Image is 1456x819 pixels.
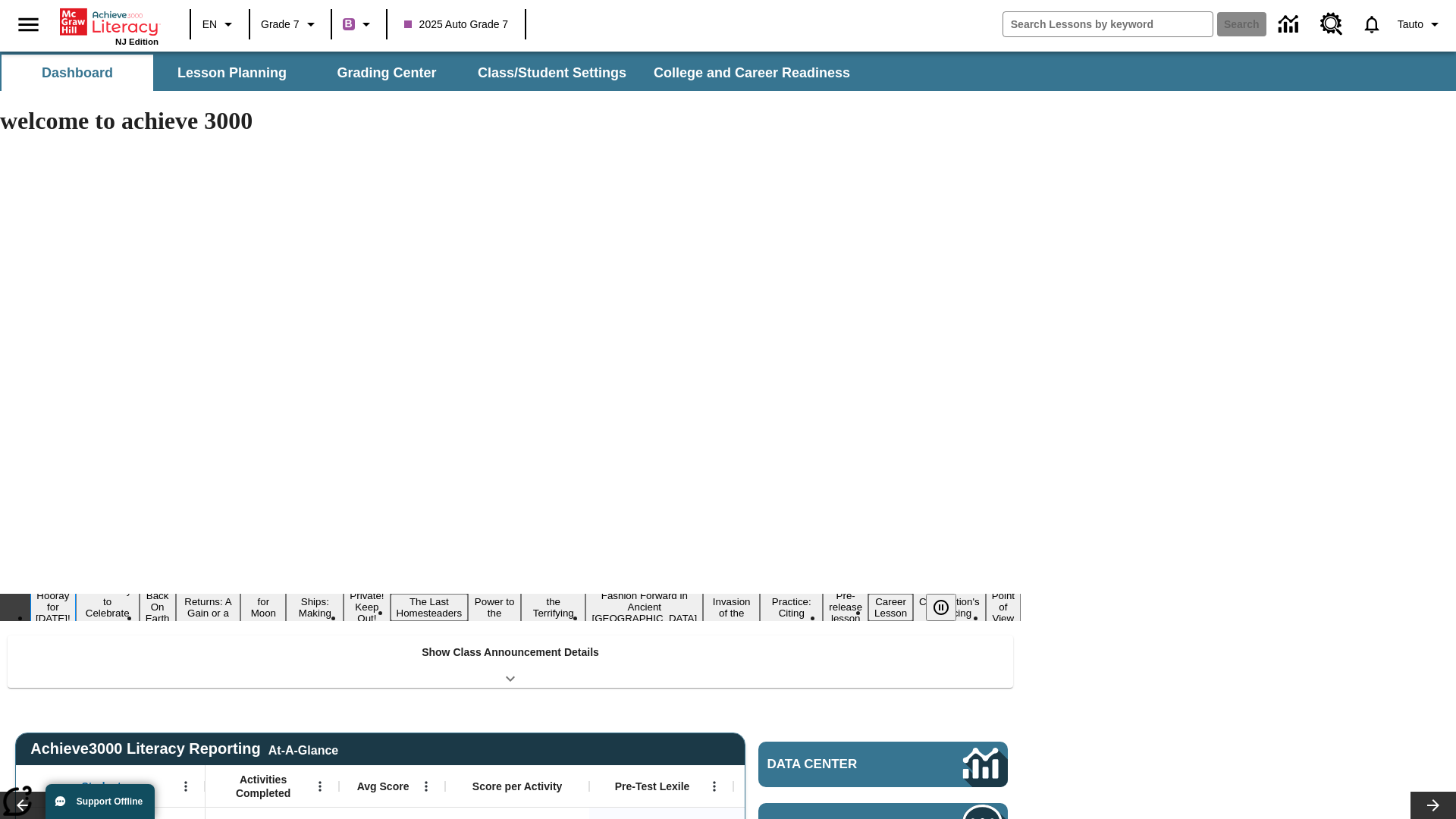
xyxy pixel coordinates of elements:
[391,594,469,621] button: Slide 8 The Last Homesteaders
[115,37,158,46] span: NJ Edition
[8,635,1013,688] div: Show Class Announcement Details
[760,582,823,632] button: Slide 13 Mixed Practice: Citing Evidence
[213,773,313,800] span: Activities Completed
[1392,11,1450,38] button: Profile/Settings
[642,55,862,91] button: College and Career Readiness
[1410,792,1456,819] button: Lesson carousel, Next
[286,582,344,632] button: Slide 6 Cruise Ships: Making Waves
[6,2,51,47] button: Open side menu
[202,17,217,33] span: EN
[703,775,726,798] button: Open Menu
[521,582,585,632] button: Slide 10 Attack of the Terrifying Tomatoes
[415,775,438,798] button: Open Menu
[77,796,143,807] span: Support Offline
[255,11,326,38] button: Grade: Grade 7, Select a grade
[82,780,121,793] span: Student
[404,17,509,33] span: 2025 Auto Grade 7
[758,742,1008,787] a: Data Center
[309,775,331,798] button: Open Menu
[337,11,381,38] button: Boost Class color is purple. Change class color
[240,582,286,632] button: Slide 5 Time for Moon Rules?
[615,780,690,793] span: Pre-Test Lexile
[2,55,153,91] button: Dashboard
[261,17,300,33] span: Grade 7
[913,582,986,632] button: Slide 16 The Constitution's Balancing Act
[1003,12,1213,36] input: search field
[472,780,563,793] span: Score per Activity
[345,14,353,33] span: B
[1269,4,1311,45] a: Data Center
[823,588,868,626] button: Slide 14 Pre-release lesson
[868,594,913,621] button: Slide 15 Career Lesson
[60,7,158,37] a: Home
[176,582,241,632] button: Slide 4 Free Returns: A Gain or a Drain?
[344,588,390,626] button: Slide 7 Private! Keep Out!
[268,741,338,758] div: At-A-Glance
[140,588,176,626] button: Slide 3 Back On Earth
[60,5,158,46] div: Home
[1311,4,1352,45] a: Resource Center, Will open in new tab
[422,645,599,661] p: Show Class Announcement Details
[1352,5,1392,44] a: Notifications
[926,594,971,621] div: Pause
[703,582,760,632] button: Slide 12 The Invasion of the Free CD
[174,775,197,798] button: Open Menu
[468,582,521,632] button: Slide 9 Solar Power to the People
[767,757,911,772] span: Data Center
[357,780,409,793] span: Avg Score
[1398,17,1423,33] span: Tauto
[30,588,76,626] button: Slide 1 Hooray for Constitution Day!
[196,11,244,38] button: Language: EN, Select a language
[585,588,703,626] button: Slide 11 Fashion Forward in Ancient Rome
[76,582,140,632] button: Slide 2 Get Ready to Celebrate Juneteenth!
[311,55,463,91] button: Grading Center
[6,12,221,26] body: Maximum 600 characters Press Escape to exit toolbar Press Alt + F10 to reach toolbar
[986,588,1021,626] button: Slide 17 Point of View
[45,784,155,819] button: Support Offline
[156,55,308,91] button: Lesson Planning
[926,594,956,621] button: Pause
[466,55,639,91] button: Class/Student Settings
[30,740,338,758] span: Achieve3000 Literacy Reporting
